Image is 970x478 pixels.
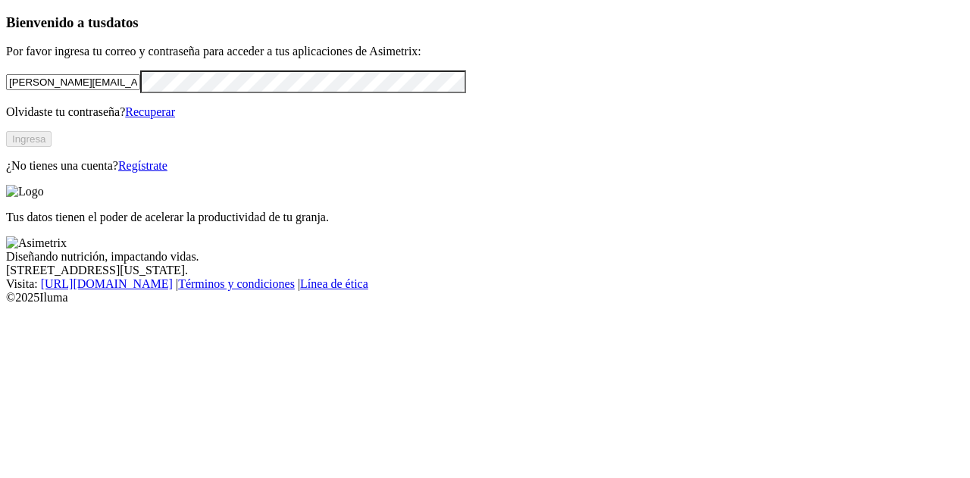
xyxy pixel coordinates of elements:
p: Por favor ingresa tu correo y contraseña para acceder a tus aplicaciones de Asimetrix: [6,45,964,58]
h3: Bienvenido a tus [6,14,964,31]
a: Línea de ética [300,277,368,290]
a: [URL][DOMAIN_NAME] [41,277,173,290]
p: ¿No tienes una cuenta? [6,159,964,173]
a: Términos y condiciones [178,277,295,290]
div: © 2025 Iluma [6,291,964,305]
div: Diseñando nutrición, impactando vidas. [6,250,964,264]
input: Tu correo [6,74,140,90]
div: Visita : | | [6,277,964,291]
button: Ingresa [6,131,52,147]
img: Logo [6,185,44,198]
div: [STREET_ADDRESS][US_STATE]. [6,264,964,277]
a: Regístrate [118,159,167,172]
p: Olvidaste tu contraseña? [6,105,964,119]
span: datos [106,14,139,30]
p: Tus datos tienen el poder de acelerar la productividad de tu granja. [6,211,964,224]
img: Asimetrix [6,236,67,250]
a: Recuperar [125,105,175,118]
